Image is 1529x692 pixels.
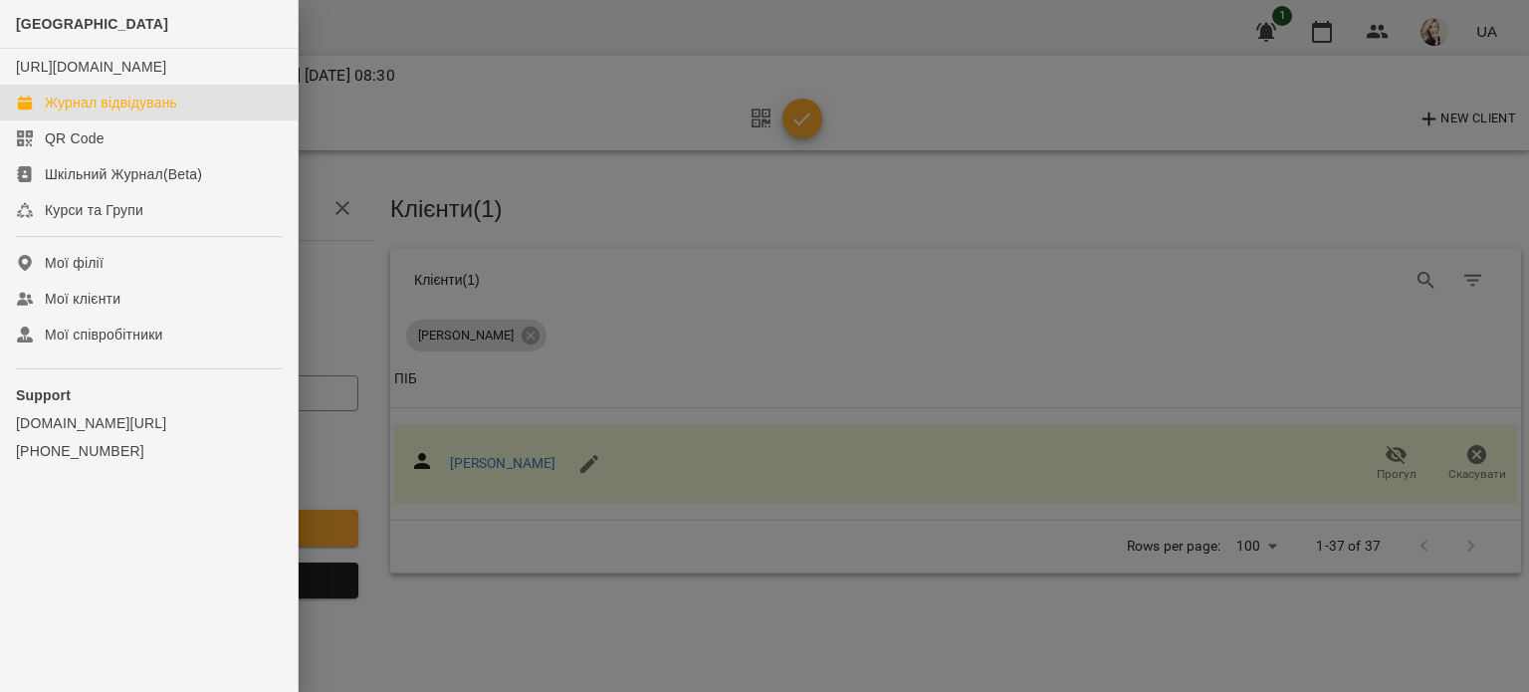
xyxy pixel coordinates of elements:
div: Мої клієнти [45,289,120,309]
a: [PHONE_NUMBER] [16,441,282,461]
div: Журнал відвідувань [45,93,177,113]
div: QR Code [45,128,105,148]
span: [GEOGRAPHIC_DATA] [16,16,168,32]
a: [URL][DOMAIN_NAME] [16,59,166,75]
a: [DOMAIN_NAME][URL] [16,413,282,433]
div: Курси та Групи [45,200,143,220]
p: Support [16,385,282,405]
div: Мої співробітники [45,325,163,345]
div: Шкільний Журнал(Beta) [45,164,202,184]
div: Мої філії [45,253,104,273]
